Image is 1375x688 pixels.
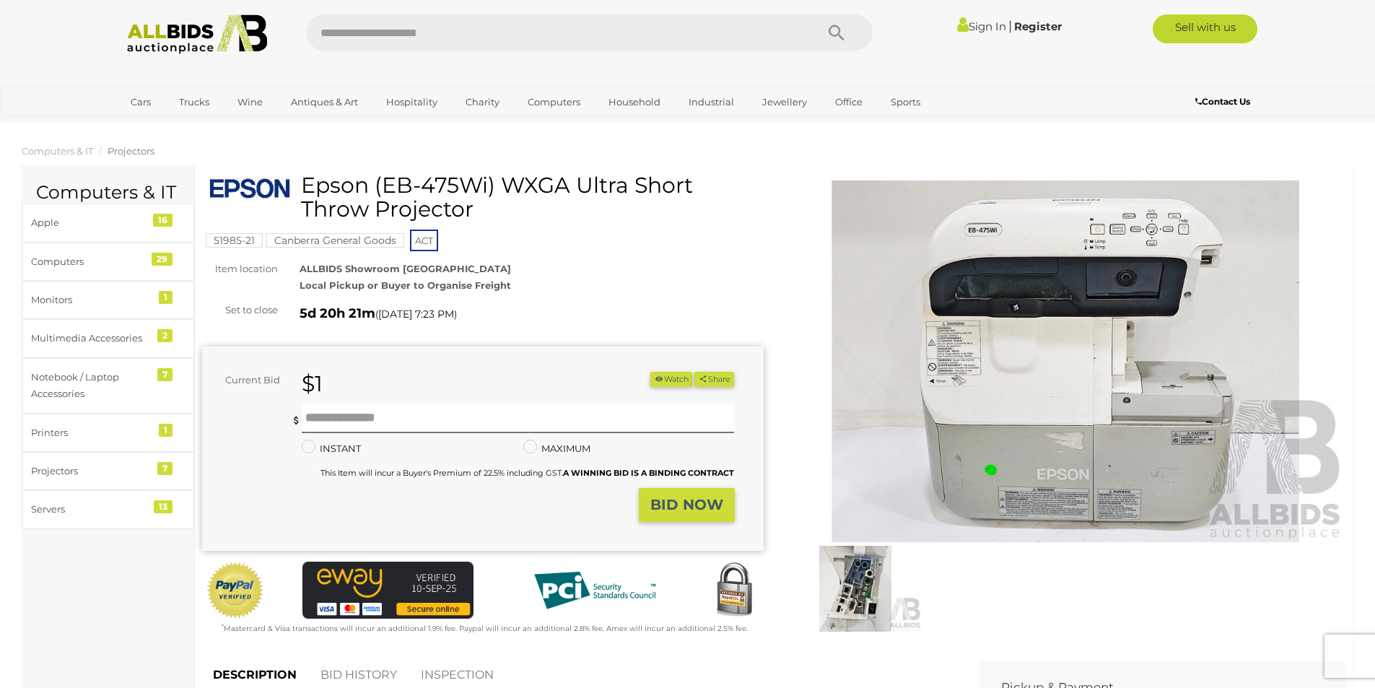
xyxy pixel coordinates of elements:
[523,562,667,619] img: PCI DSS compliant
[159,424,173,437] div: 1
[320,468,734,478] small: This Item will incur a Buyer's Premium of 22.5% including GST.
[22,358,194,414] a: Notebook / Laptop Accessories 7
[31,369,150,403] div: Notebook / Laptop Accessories
[302,440,361,457] label: INSTANT
[377,90,447,114] a: Hospitality
[157,329,173,342] div: 2
[22,452,194,490] a: Projectors 7
[159,291,173,304] div: 1
[281,90,367,114] a: Antiques & Art
[826,90,872,114] a: Office
[650,372,692,387] button: Watch
[410,230,438,251] span: ACT
[302,562,473,619] img: eWAY Payment Gateway
[31,253,150,270] div: Computers
[119,14,276,54] img: Allbids.com.au
[1153,14,1257,43] a: Sell with us
[222,624,748,633] small: Mastercard & Visa transactions will incur an additional 1.9% fee. Paypal will incur an additional...
[31,501,150,518] div: Servers
[22,414,194,452] a: Printers 1
[157,462,173,475] div: 7
[22,319,194,357] a: Multimedia Accessories 2
[191,302,289,318] div: Set to close
[266,235,404,246] a: Canberra General Goods
[209,177,290,199] img: Epson (EB-475Wi) WXGA Ultra Short Throw Projector
[152,253,173,266] div: 29
[957,19,1006,33] a: Sign In
[785,180,1347,542] img: Epson (EB-475Wi) WXGA Ultra Short Throw Projector
[800,14,873,51] button: Search
[378,308,454,321] span: [DATE] 7:23 PM
[206,235,263,246] a: 51985-21
[694,372,734,387] button: Share
[206,562,265,619] img: Official PayPal Seal
[1014,19,1062,33] a: Register
[456,90,509,114] a: Charity
[705,562,763,619] img: Secured by Rapid SSL
[789,546,922,632] img: Epson (EB-475Wi) WXGA Ultra Short Throw Projector
[22,204,194,242] a: Apple 16
[36,183,180,203] h2: Computers & IT
[1195,96,1250,107] b: Contact Us
[1008,18,1012,34] span: |
[375,308,457,320] span: ( )
[22,145,93,157] a: Computers & IT
[121,114,243,138] a: [GEOGRAPHIC_DATA]
[22,243,194,281] a: Computers 29
[523,440,590,457] label: MAXIMUM
[563,468,734,478] b: A WINNING BID IS A BINDING CONTRACT
[154,500,173,513] div: 13
[302,370,323,397] strong: $1
[599,90,670,114] a: Household
[31,330,150,347] div: Multimedia Accessories
[266,233,404,248] mark: Canberra General Goods
[650,372,692,387] li: Watch this item
[108,145,154,157] a: Projectors
[228,90,272,114] a: Wine
[300,263,511,274] strong: ALLBIDS Showroom [GEOGRAPHIC_DATA]
[31,214,150,231] div: Apple
[31,463,150,479] div: Projectors
[22,490,194,528] a: Servers 13
[31,292,150,308] div: Monitors
[639,488,735,522] button: BID NOW
[202,372,291,388] div: Current Bid
[679,90,743,114] a: Industrial
[300,279,511,291] strong: Local Pickup or Buyer to Organise Freight
[209,173,760,221] h1: Epson (EB-475Wi) WXGA Ultra Short Throw Projector
[191,261,289,277] div: Item location
[518,90,590,114] a: Computers
[170,90,219,114] a: Trucks
[753,90,816,114] a: Jewellery
[22,281,194,319] a: Monitors 1
[121,90,160,114] a: Cars
[1195,94,1254,110] a: Contact Us
[153,214,173,227] div: 16
[31,424,150,441] div: Printers
[300,305,375,321] strong: 5d 20h 21m
[206,233,263,248] mark: 51985-21
[881,90,930,114] a: Sports
[157,368,173,381] div: 7
[650,496,723,513] strong: BID NOW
